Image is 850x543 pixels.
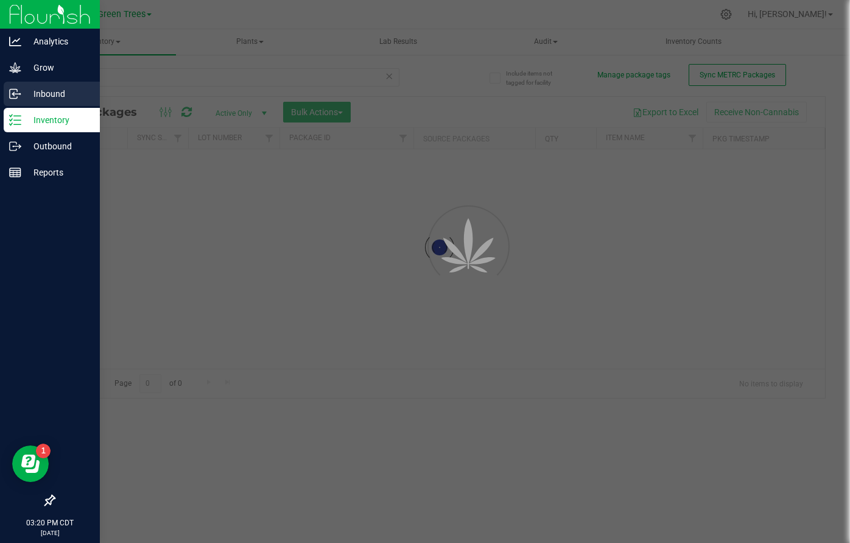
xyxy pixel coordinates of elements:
inline-svg: Inbound [9,88,21,100]
iframe: Resource center [12,445,49,482]
p: Inbound [21,87,94,101]
inline-svg: Outbound [9,140,21,152]
inline-svg: Inventory [9,114,21,126]
p: Analytics [21,34,94,49]
inline-svg: Analytics [9,35,21,48]
iframe: Resource center unread badge [36,444,51,458]
p: Reports [21,165,94,180]
p: 03:20 PM CDT [5,517,94,528]
p: Inventory [21,113,94,127]
inline-svg: Reports [9,166,21,179]
p: Outbound [21,139,94,154]
p: [DATE] [5,528,94,538]
inline-svg: Grow [9,62,21,74]
p: Grow [21,60,94,75]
